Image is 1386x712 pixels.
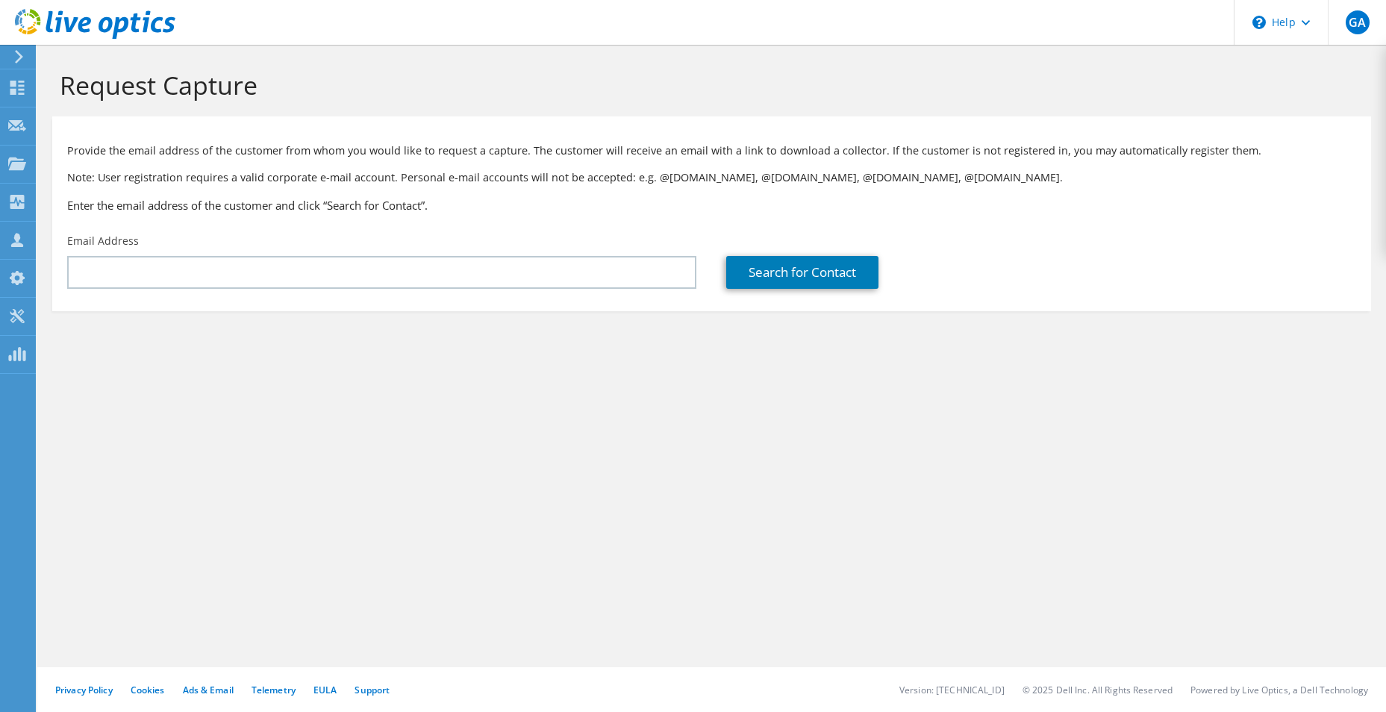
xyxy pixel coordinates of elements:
a: Ads & Email [183,684,234,696]
li: Version: [TECHNICAL_ID] [899,684,1005,696]
svg: \n [1252,16,1266,29]
a: Support [355,684,390,696]
a: Privacy Policy [55,684,113,696]
a: EULA [313,684,337,696]
label: Email Address [67,234,139,249]
a: Search for Contact [726,256,878,289]
h1: Request Capture [60,69,1356,101]
p: Note: User registration requires a valid corporate e-mail account. Personal e-mail accounts will ... [67,169,1356,186]
li: Powered by Live Optics, a Dell Technology [1190,684,1368,696]
span: GA [1346,10,1370,34]
h3: Enter the email address of the customer and click “Search for Contact”. [67,197,1356,213]
li: © 2025 Dell Inc. All Rights Reserved [1023,684,1173,696]
a: Cookies [131,684,165,696]
a: Telemetry [252,684,296,696]
p: Provide the email address of the customer from whom you would like to request a capture. The cust... [67,143,1356,159]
